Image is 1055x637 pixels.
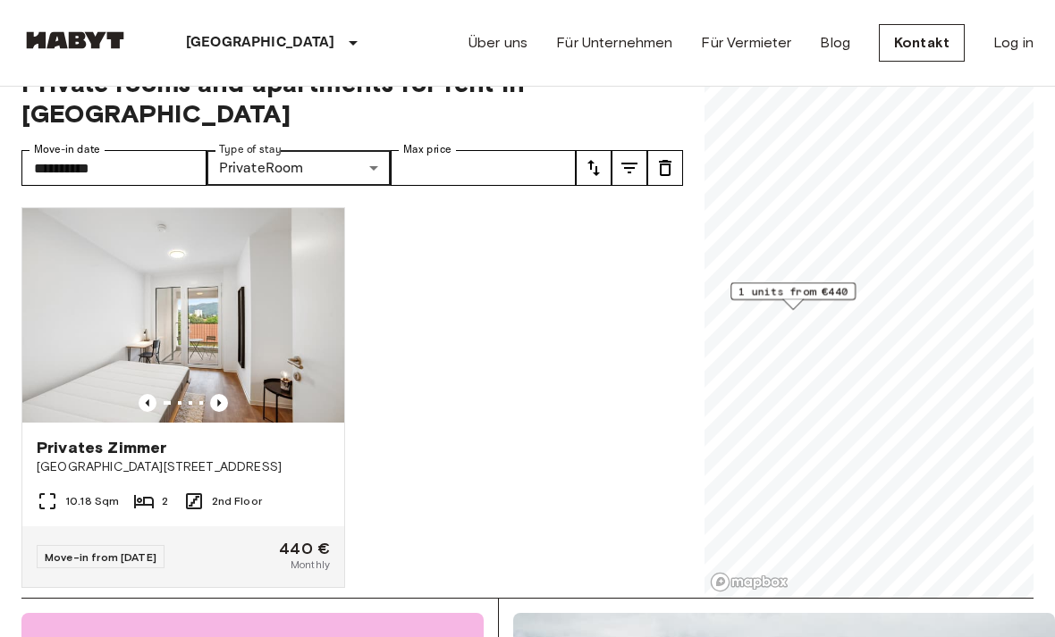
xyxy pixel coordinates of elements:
[207,150,392,186] div: PrivateRoom
[279,541,330,557] span: 440 €
[21,207,345,588] a: Marketing picture of unit AT-21-001-023-01Previous imagePrevious imagePrivates Zimmer[GEOGRAPHIC_...
[730,282,856,310] div: Map marker
[37,458,330,476] span: [GEOGRAPHIC_DATA][STREET_ADDRESS]
[212,493,262,509] span: 2nd Floor
[21,68,683,129] span: Private rooms and apartments for rent in [GEOGRAPHIC_DATA]
[45,550,156,564] span: Move-in from [DATE]
[291,557,330,573] span: Monthly
[612,150,647,186] button: tune
[468,32,527,54] a: Über uns
[738,283,848,299] span: 1 units from €440
[37,437,166,458] span: Privates Zimmer
[34,142,100,157] label: Move-in date
[139,394,156,412] button: Previous image
[556,32,672,54] a: Für Unternehmen
[403,142,452,157] label: Max price
[65,493,119,509] span: 10.18 Sqm
[820,32,850,54] a: Blog
[162,493,168,509] span: 2
[219,142,282,157] label: Type of stay
[21,31,129,49] img: Habyt
[993,32,1034,54] a: Log in
[186,32,335,54] p: [GEOGRAPHIC_DATA]
[647,150,683,186] button: tune
[210,394,228,412] button: Previous image
[576,150,612,186] button: tune
[701,32,791,54] a: Für Vermieter
[710,572,789,592] a: Mapbox logo
[22,208,344,423] img: Marketing picture of unit AT-21-001-023-01
[21,150,207,186] input: Choose date, selected date is 6 Oct 2025
[879,24,965,62] a: Kontakt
